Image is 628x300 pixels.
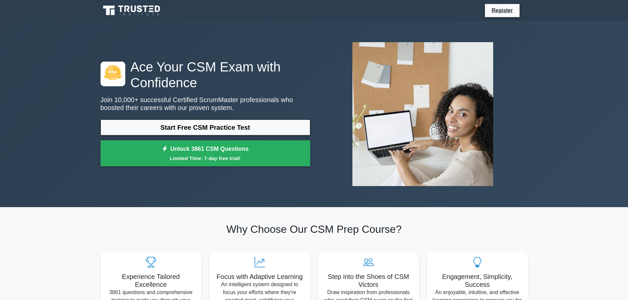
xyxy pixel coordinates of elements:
h1: Ace Your CSM Exam with Confidence [101,59,310,91]
h5: Focus with Adaptive Learning [215,273,305,281]
p: Join 10,000+ successful Certified ScrumMaster professionals who boosted their careers with our pr... [101,96,310,112]
a: Register [488,6,517,14]
h5: Engagement, Simplicity, Success [432,273,523,288]
small: Limited Time: 7-day free trial! [109,154,302,162]
h5: Step into the Shoes of CSM Victors [323,273,414,288]
h2: Why Choose Our CSM Prep Course? [101,223,528,235]
a: Start Free CSM Practice Test [101,120,310,135]
h5: Experience Tailored Excellence [106,273,196,288]
a: Unlock 3861 CSM QuestionsLimited Time: 7-day free trial! [101,140,310,167]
